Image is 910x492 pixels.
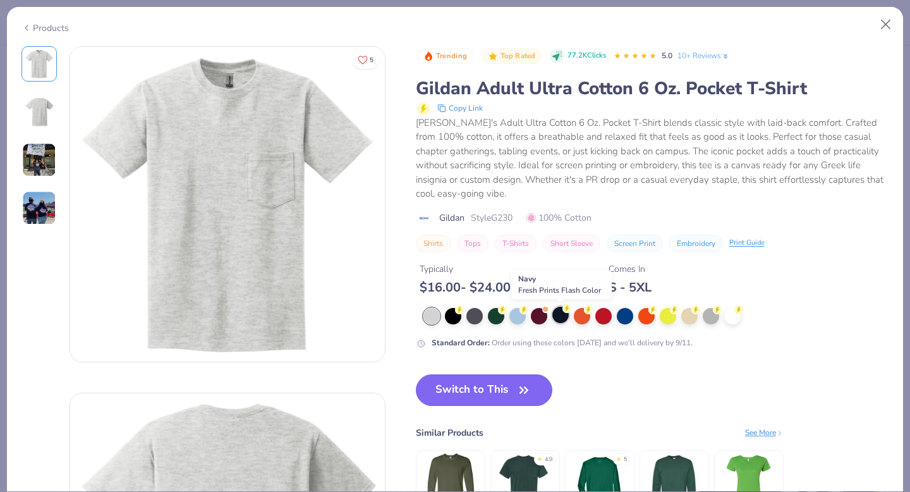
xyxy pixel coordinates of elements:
button: Shirts [416,235,451,252]
div: ★ [537,455,542,460]
a: 10+ Reviews [677,50,730,61]
div: Comes In [609,262,652,276]
img: Back [24,97,54,127]
button: Embroidery [669,235,723,252]
button: Screen Print [607,235,663,252]
button: Tops [457,235,488,252]
img: brand logo [416,213,433,223]
button: copy to clipboard [434,101,487,116]
button: Switch to This [416,374,553,406]
span: Style G230 [471,211,513,224]
span: Gildan [439,211,464,224]
button: Short Sleeve [543,235,600,252]
div: Order using these colors [DATE] and we’ll delivery by 9/11. [432,337,693,348]
img: Front [24,49,54,79]
div: S - 5XL [609,280,652,295]
div: See More [745,427,784,438]
span: Fresh Prints Flash Color [518,285,601,295]
div: 5.0 Stars [614,46,657,66]
span: 77.2K Clicks [567,51,606,61]
div: Gildan Adult Ultra Cotton 6 Oz. Pocket T-Shirt [416,77,889,101]
div: Navy [511,270,612,299]
span: 100% Cotton [526,211,591,224]
img: User generated content [22,143,56,177]
img: Top Rated sort [488,51,498,61]
button: Close [874,13,898,37]
button: T-Shirts [495,235,537,252]
div: Similar Products [416,426,483,440]
button: Badge Button [417,48,474,65]
div: 4.9 [545,455,552,464]
div: $ 16.00 - $ 24.00 [420,280,523,295]
div: Typically [420,262,523,276]
img: Front [70,47,385,362]
span: 5.0 [662,51,672,61]
div: 5 [624,455,627,464]
div: [PERSON_NAME]'s Adult Ultra Cotton 6 Oz. Pocket T-Shirt blends classic style with laid-back comfo... [416,116,889,201]
img: Trending sort [423,51,434,61]
span: Top Rated [500,52,536,59]
div: ★ [616,455,621,460]
button: Like [352,51,379,69]
button: Badge Button [482,48,542,65]
img: User generated content [22,191,56,225]
strong: Standard Order : [432,338,490,348]
span: Trending [436,52,467,59]
div: Print Guide [729,238,765,249]
span: 5 [370,57,373,63]
div: Products [21,22,69,35]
